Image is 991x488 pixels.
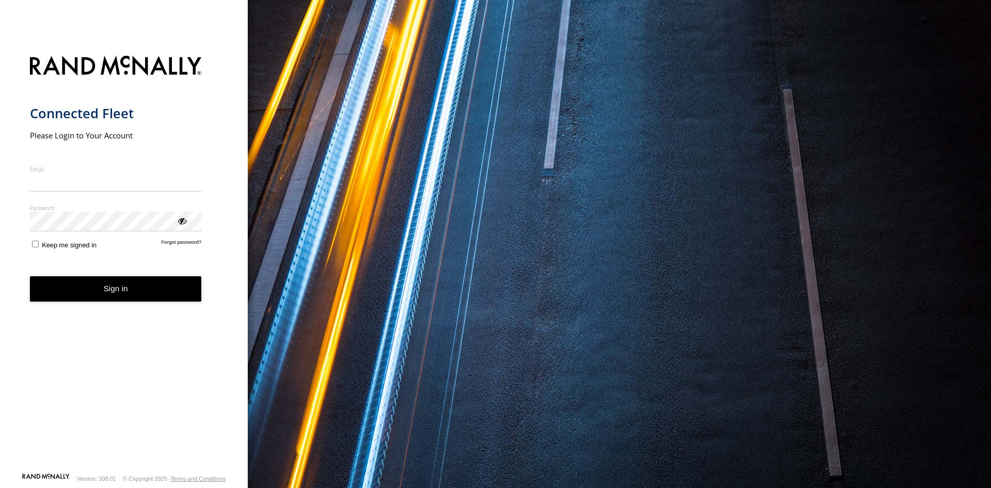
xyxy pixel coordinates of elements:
a: Terms and Conditions [171,476,226,482]
form: main [30,50,218,473]
input: Keep me signed in [32,241,39,247]
span: Keep me signed in [42,241,97,249]
button: Sign in [30,276,202,302]
div: © Copyright 2025 - [123,476,226,482]
a: Visit our Website [22,474,70,484]
div: Version: 308.01 [77,476,116,482]
h2: Please Login to Your Account [30,130,202,140]
img: Rand McNally [30,54,202,80]
div: ViewPassword [177,215,187,226]
label: Email [30,165,202,173]
a: Forgot password? [162,239,202,249]
h1: Connected Fleet [30,105,202,122]
label: Password [30,204,202,212]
